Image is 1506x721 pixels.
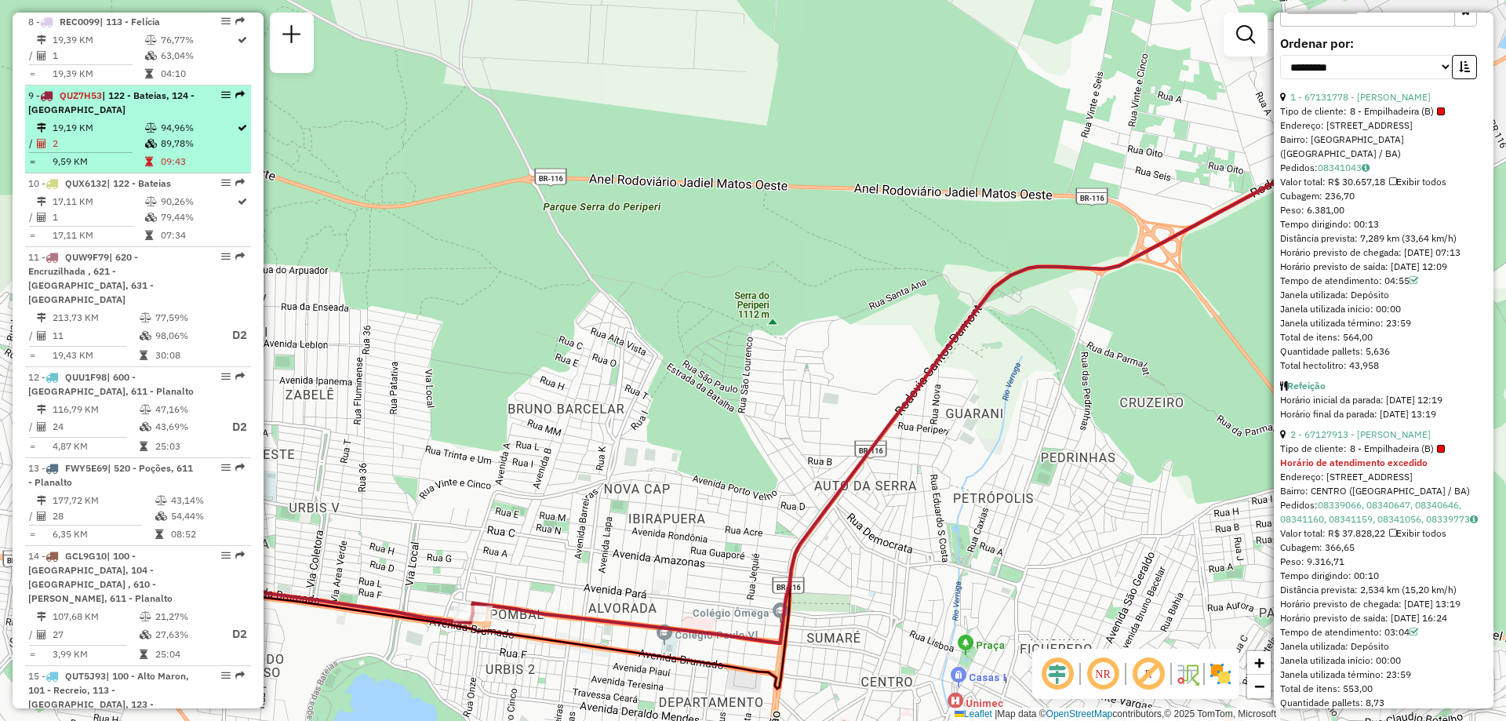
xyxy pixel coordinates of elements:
td: = [28,439,36,454]
span: + [1254,653,1264,672]
div: Map data © contributors,© 2025 TomTom, Microsoft [951,708,1280,721]
td: = [28,154,36,169]
i: Tempo total em rota [145,69,153,78]
span: REC0099 [60,16,100,27]
div: Distância prevista: 7,289 km (33,64 km/h) [1280,231,1487,246]
td: 177,72 KM [52,493,155,508]
span: Exibir todos [1389,176,1446,188]
a: Refeição [1287,380,1326,391]
td: 24 [52,417,139,437]
i: % de utilização da cubagem [140,422,151,432]
i: Distância Total [37,197,46,206]
td: 79,44% [160,209,236,225]
a: Com service time [1410,275,1418,286]
i: % de utilização da cubagem [155,512,167,521]
i: Tempo total em rota [140,650,147,659]
div: Janela utilizada: Depósito [1280,639,1487,654]
span: | [995,708,997,719]
a: 1 - 67131778 - [PERSON_NAME] [1290,91,1431,103]
span: | 520 - Poções, 611 - Planalto [28,462,193,488]
td: / [28,209,36,225]
div: Tipo de cliente: [1280,104,1487,118]
span: Cubagem: 366,65 [1280,541,1355,553]
span: Peso: 6.381,00 [1280,204,1344,216]
div: Distância prevista: 2,534 km (15,20 km/h) [1280,583,1487,597]
td: 98,06% [155,326,217,345]
i: Total de Atividades [37,512,46,521]
span: | 122 - Bateias, 124 - [GEOGRAPHIC_DATA] [28,89,195,115]
td: 28 [52,508,155,524]
label: Ordenar por: [1280,34,1487,53]
td: 4,87 KM [52,439,139,454]
td: / [28,326,36,345]
em: Opções [221,178,231,188]
div: Tempo de atendimento: 04:55 [1280,274,1487,288]
i: Total de Atividades [37,422,46,432]
em: Rota exportada [235,671,245,680]
em: Opções [221,463,231,472]
div: Total de itens: 553,00 [1280,682,1487,696]
img: Fluxo de ruas [1175,661,1200,686]
div: Janela utilizada término: 23:59 [1280,316,1487,330]
i: Rota otimizada [238,197,247,206]
td: = [28,66,36,82]
i: Total de Atividades [37,51,46,60]
div: Bairro: CENTRO ([GEOGRAPHIC_DATA] / BA) [1280,484,1487,498]
i: Tempo total em rota [155,530,163,539]
div: Bairro: [GEOGRAPHIC_DATA] ([GEOGRAPHIC_DATA] / BA) [1280,133,1487,161]
i: % de utilização da cubagem [140,630,151,639]
td: / [28,136,36,151]
td: = [28,348,36,363]
td: 19,19 KM [52,120,144,136]
a: 2 - 67127913 - [PERSON_NAME] [1290,428,1431,440]
i: Tempo total em rota [145,157,153,166]
div: Janela utilizada início: 00:00 [1280,302,1487,316]
i: Tempo total em rota [140,351,147,360]
td: 89,78% [160,136,236,151]
span: − [1254,676,1264,696]
span: 11 - [28,251,154,305]
div: Tempo dirigindo: 00:13 [1280,217,1487,231]
td: 54,44% [170,508,245,524]
span: | 122 - Bateias [107,177,171,189]
i: Rota otimizada [238,123,247,133]
td: 04:10 [160,66,236,82]
td: 2 [52,136,144,151]
i: Tempo total em rota [140,442,147,451]
i: Total de Atividades [37,630,46,639]
i: % de utilização do peso [140,612,151,621]
i: Distância Total [37,612,46,621]
td: 6,35 KM [52,526,155,542]
i: Rota otimizada [238,35,247,45]
td: 94,96% [160,120,236,136]
span: 10 - [28,177,171,189]
em: Opções [221,90,231,100]
td: = [28,646,36,662]
td: 21,27% [155,609,217,625]
em: Rota exportada [235,178,245,188]
i: % de utilização da cubagem [145,51,157,60]
td: 1 [52,48,144,64]
em: Rota exportada [235,252,245,261]
td: 63,04% [160,48,236,64]
span: | 113 - Felícia [100,16,160,27]
div: Quantidade pallets: 8,73 [1280,696,1487,710]
i: Total de Atividades [37,331,46,340]
i: % de utilização do peso [140,405,151,414]
i: Distância Total [37,123,46,133]
td: 43,14% [170,493,245,508]
div: Janela utilizada: Depósito [1280,288,1487,302]
em: Opções [221,252,231,261]
td: 25:04 [155,646,217,662]
img: Exibir/Ocultar setores [1208,661,1233,686]
div: Tempo dirigindo: 00:10 [1280,569,1487,583]
td: 77,59% [155,310,217,326]
a: OpenStreetMap [1046,708,1113,719]
a: Leaflet [955,708,992,719]
td: 19,39 KM [52,32,144,48]
td: 213,73 KM [52,310,139,326]
td: 17,11 KM [52,228,144,243]
td: 3,99 KM [52,646,139,662]
i: % de utilização do peso [155,496,167,505]
span: QUX6132 [65,177,107,189]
